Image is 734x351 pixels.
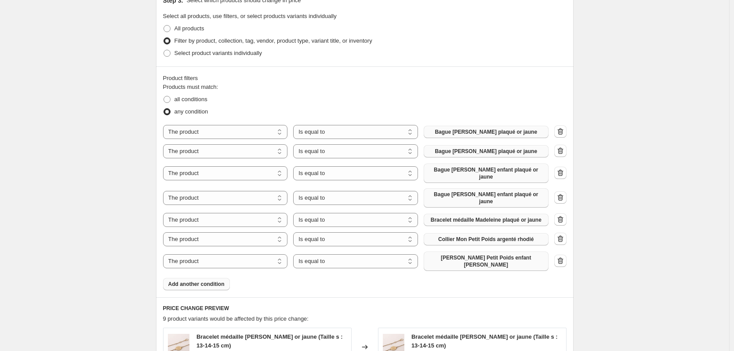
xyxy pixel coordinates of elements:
[424,164,549,183] button: Bague Simone perlé enfant plaqué or jaune
[424,126,549,138] button: Bague Henriette perlé plaqué or jaune
[431,216,541,223] span: Bracelet médaille Madeleine plaqué or jaune
[174,37,372,44] span: Filter by product, collection, tag, vendor, product type, variant title, or inventory
[424,214,549,226] button: Bracelet médaille Madeleine plaqué or jaune
[163,278,230,290] button: Add another condition
[411,333,558,349] span: Bracelet médaille [PERSON_NAME] or jaune (Taille s : 13-14-15 cm)
[163,84,218,90] span: Products must match:
[174,108,208,115] span: any condition
[163,305,567,312] h6: PRICE CHANGE PREVIEW
[424,233,549,245] button: Collier Mon Petit Poids argenté rhodié
[429,254,543,268] span: [PERSON_NAME] Petit Poids enfant [PERSON_NAME]
[163,13,337,19] span: Select all products, use filters, or select products variants individually
[438,236,534,243] span: Collier Mon Petit Poids argenté rhodié
[435,148,537,155] span: Bague [PERSON_NAME] plaqué or jaune
[174,50,262,56] span: Select product variants individually
[424,145,549,157] button: Bague Simone perlé plaqué or jaune
[424,252,549,271] button: Collier Mon Petit Poids enfant argenté rhodié
[168,281,225,288] span: Add another condition
[196,333,343,349] span: Bracelet médaille [PERSON_NAME] or jaune (Taille s : 13-14-15 cm)
[429,166,543,180] span: Bague [PERSON_NAME] enfant plaqué or jaune
[429,191,543,205] span: Bague [PERSON_NAME] enfant plaqué or jaune
[174,25,204,32] span: All products
[163,315,309,322] span: 9 product variants would be affected by this price change:
[424,188,549,208] button: Bague Joséphine perlé enfant plaqué or jaune
[163,74,567,83] div: Product filters
[174,96,207,102] span: all conditions
[435,128,537,135] span: Bague [PERSON_NAME] plaqué or jaune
